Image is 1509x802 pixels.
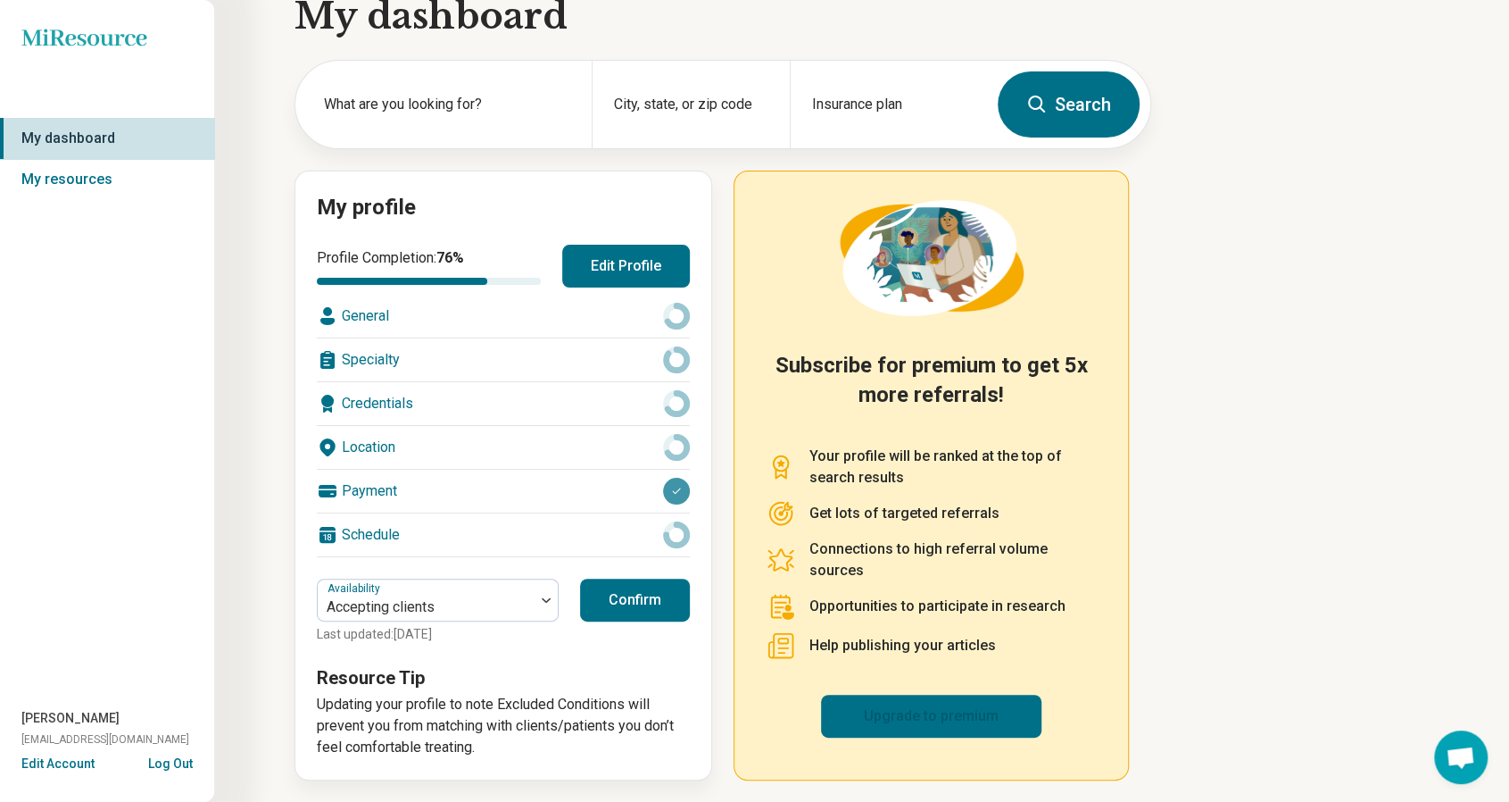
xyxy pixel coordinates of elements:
[580,579,690,622] button: Confirm
[328,581,384,594] label: Availability
[809,503,999,524] p: Get lots of targeted referrals
[562,245,690,288] button: Edit Profile
[317,625,559,644] p: Last updated: [DATE]
[317,514,690,556] div: Schedule
[317,694,690,758] p: Updating your profile to note Excluded Conditions will prevent you from matching with clients/pat...
[998,71,1140,138] button: Search
[317,382,690,425] div: Credentials
[809,635,996,656] p: Help publishing your articles
[1434,731,1488,784] div: Open chat
[317,338,690,381] div: Specialty
[809,539,1096,581] p: Connections to high referral volume sources
[809,446,1096,489] p: Your profile will be ranked at the top of search results
[21,709,120,728] span: [PERSON_NAME]
[436,249,464,266] span: 76 %
[809,596,1065,617] p: Opportunities to participate in research
[317,247,541,285] div: Profile Completion:
[324,94,570,115] label: What are you looking for?
[317,665,690,690] h3: Resource Tip
[21,731,189,748] span: [EMAIL_ADDRESS][DOMAIN_NAME]
[317,295,690,338] div: General
[821,695,1041,738] a: Upgrade to premium
[317,470,690,513] div: Payment
[21,755,95,773] button: Edit Account
[317,193,690,223] h2: My profile
[317,426,690,469] div: Location
[767,351,1096,424] h2: Subscribe for premium to get 5x more referrals!
[148,755,193,769] button: Log Out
